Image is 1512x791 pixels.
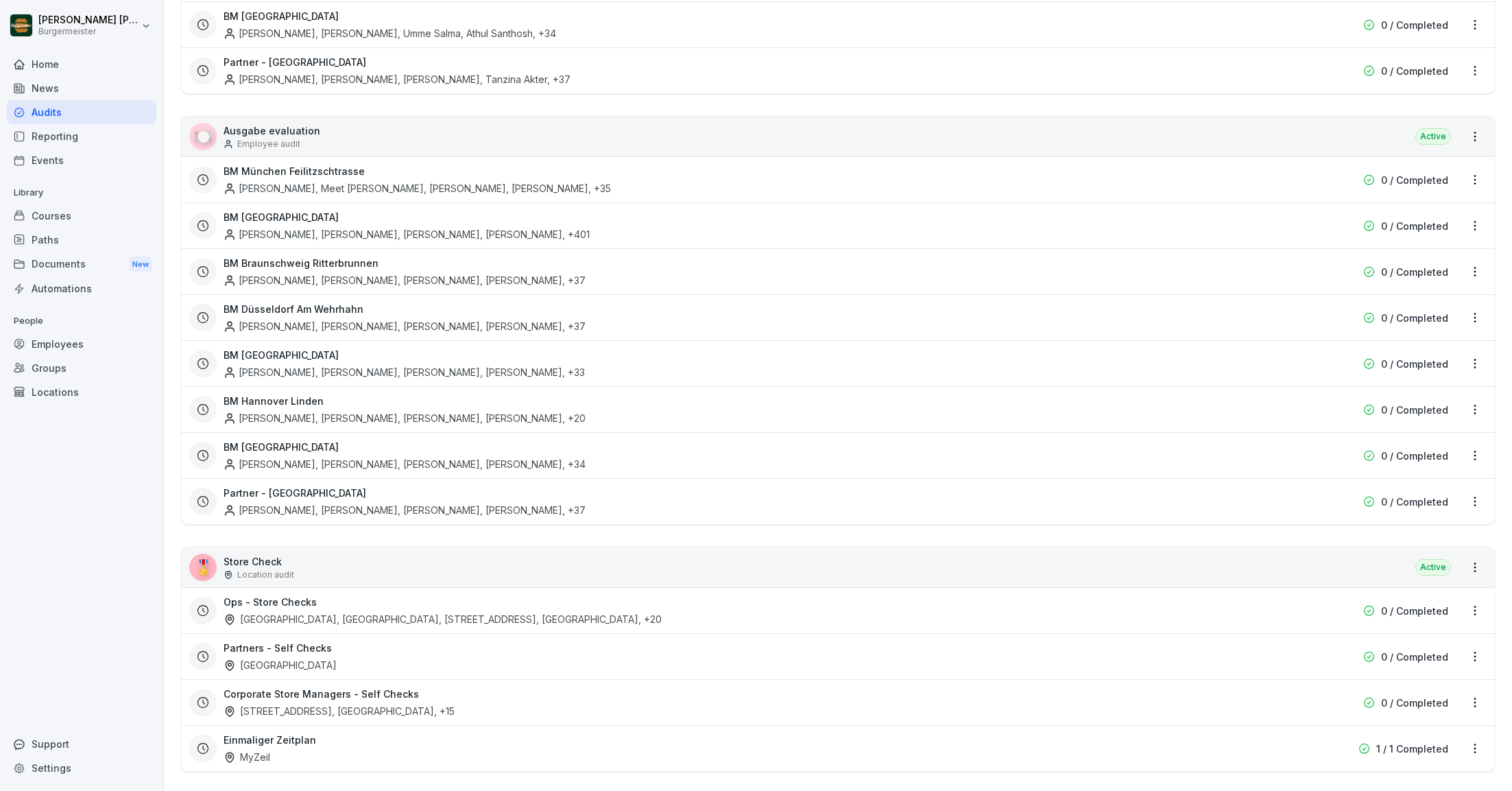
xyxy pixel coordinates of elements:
p: 0 / Completed [1381,357,1448,371]
h3: BM [GEOGRAPHIC_DATA] [224,9,339,23]
p: 0 / Completed [1381,311,1448,325]
p: 0 / Completed [1381,64,1448,78]
h3: Partner - [GEOGRAPHIC_DATA] [224,486,366,500]
a: Events [7,148,156,172]
div: [PERSON_NAME], [PERSON_NAME], [PERSON_NAME], [PERSON_NAME] , +37 [224,319,586,333]
p: 0 / Completed [1381,495,1448,509]
h3: Partner - [GEOGRAPHIC_DATA] [224,55,366,69]
div: [STREET_ADDRESS], [GEOGRAPHIC_DATA] , +15 [224,704,455,718]
p: People [7,310,156,332]
p: Ausgabe evaluation [224,123,320,138]
div: MyZeil [224,750,270,764]
div: [PERSON_NAME], [PERSON_NAME], [PERSON_NAME], Tanzina Akter , +37 [224,72,571,86]
h3: Einmaliger Zeitplan [224,733,316,747]
p: 0 / Completed [1381,403,1448,417]
p: 0 / Completed [1381,219,1448,233]
a: Paths [7,228,156,252]
h3: BM Düsseldorf Am Wehrhahn [224,302,363,316]
a: Audits [7,100,156,124]
p: [PERSON_NAME] [PERSON_NAME] [38,14,139,26]
p: Location audit [237,569,294,581]
p: 1 / 1 Completed [1376,742,1448,756]
h3: BM Braunschweig Ritterbrunnen [224,256,379,270]
div: New [129,257,152,272]
div: Active [1415,128,1451,145]
h3: Corporate Store Managers - Self Checks [224,687,419,701]
div: [PERSON_NAME], [PERSON_NAME], [PERSON_NAME], [PERSON_NAME] , +37 [224,503,586,517]
p: Employee audit [237,138,300,150]
a: Reporting [7,124,156,148]
p: 0 / Completed [1381,449,1448,463]
a: Locations [7,380,156,404]
h3: Partners - Self Checks [224,641,332,655]
h3: BM [GEOGRAPHIC_DATA] [224,210,339,224]
h3: Ops - Store Checks [224,595,317,609]
h3: BM [GEOGRAPHIC_DATA] [224,348,339,362]
div: [GEOGRAPHIC_DATA], [GEOGRAPHIC_DATA], [STREET_ADDRESS], [GEOGRAPHIC_DATA] , +20 [224,612,662,626]
h3: BM München Feilitzschtrasse [224,164,365,178]
a: Home [7,52,156,76]
h3: BM [GEOGRAPHIC_DATA] [224,440,339,454]
a: DocumentsNew [7,252,156,277]
div: [PERSON_NAME], [PERSON_NAME], [PERSON_NAME], [PERSON_NAME] , +33 [224,365,585,379]
p: Burgermeister [38,27,139,36]
a: Courses [7,204,156,228]
a: News [7,76,156,100]
p: Store Check [224,554,294,569]
div: [PERSON_NAME], [PERSON_NAME], [PERSON_NAME], [PERSON_NAME] , +34 [224,457,586,471]
div: 🎖️ [189,554,217,581]
div: 🍽️ [189,123,217,150]
p: 0 / Completed [1381,265,1448,279]
div: [PERSON_NAME], [PERSON_NAME], [PERSON_NAME], [PERSON_NAME] , +401 [224,227,590,241]
p: 0 / Completed [1381,173,1448,187]
div: Support [7,732,156,756]
a: Employees [7,332,156,356]
p: 0 / Completed [1381,18,1448,32]
a: Automations [7,276,156,300]
p: Library [7,182,156,204]
h3: BM Hannover Linden [224,394,324,408]
p: 0 / Completed [1381,604,1448,618]
div: [PERSON_NAME], [PERSON_NAME], Umme Salma, Athul Santhosh , +34 [224,26,556,40]
a: Groups [7,356,156,380]
p: 0 / Completed [1381,696,1448,710]
div: Active [1415,559,1451,576]
div: [GEOGRAPHIC_DATA] [224,658,337,672]
p: 0 / Completed [1381,650,1448,664]
div: Documents [7,252,156,277]
div: [PERSON_NAME], [PERSON_NAME], [PERSON_NAME], [PERSON_NAME] , +37 [224,273,586,287]
a: Settings [7,756,156,780]
div: [PERSON_NAME], [PERSON_NAME], [PERSON_NAME], [PERSON_NAME] , +20 [224,411,586,425]
div: [PERSON_NAME], Meet [PERSON_NAME], [PERSON_NAME], [PERSON_NAME] , +35 [224,181,611,196]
